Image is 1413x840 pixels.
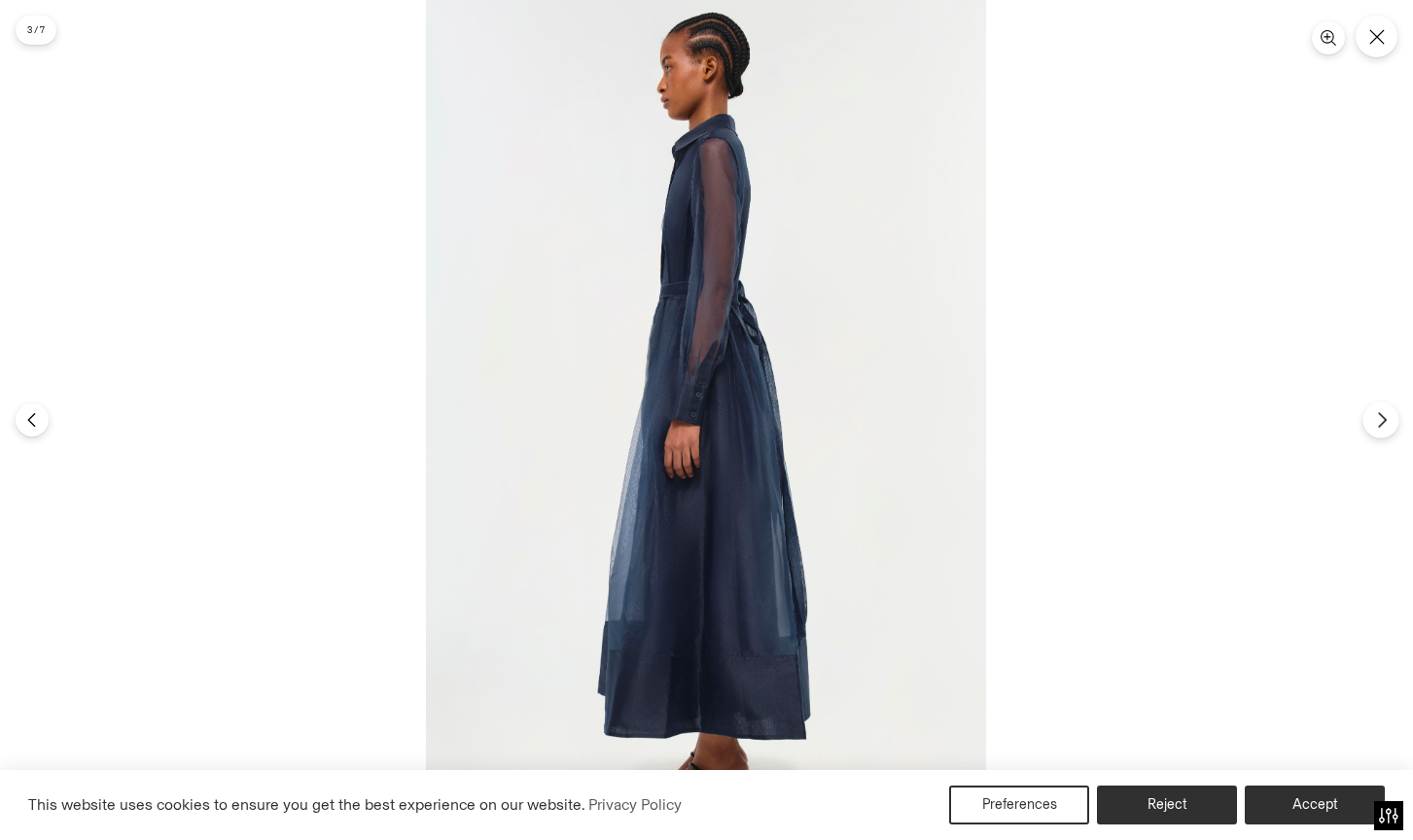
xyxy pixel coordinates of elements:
[585,790,685,820] a: Privacy Policy (opens in a new tab)
[28,795,585,814] span: This website uses cookies to ensure you get the best experience on our website.
[1356,16,1397,57] button: Close
[16,766,195,824] iframe: Sign Up via Text for Offers
[949,786,1089,824] button: Preferences
[16,403,49,437] button: Previous
[1312,21,1345,54] button: Zoom
[1245,786,1385,824] button: Accept
[1362,402,1398,437] button: Next
[1097,786,1237,824] button: Reject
